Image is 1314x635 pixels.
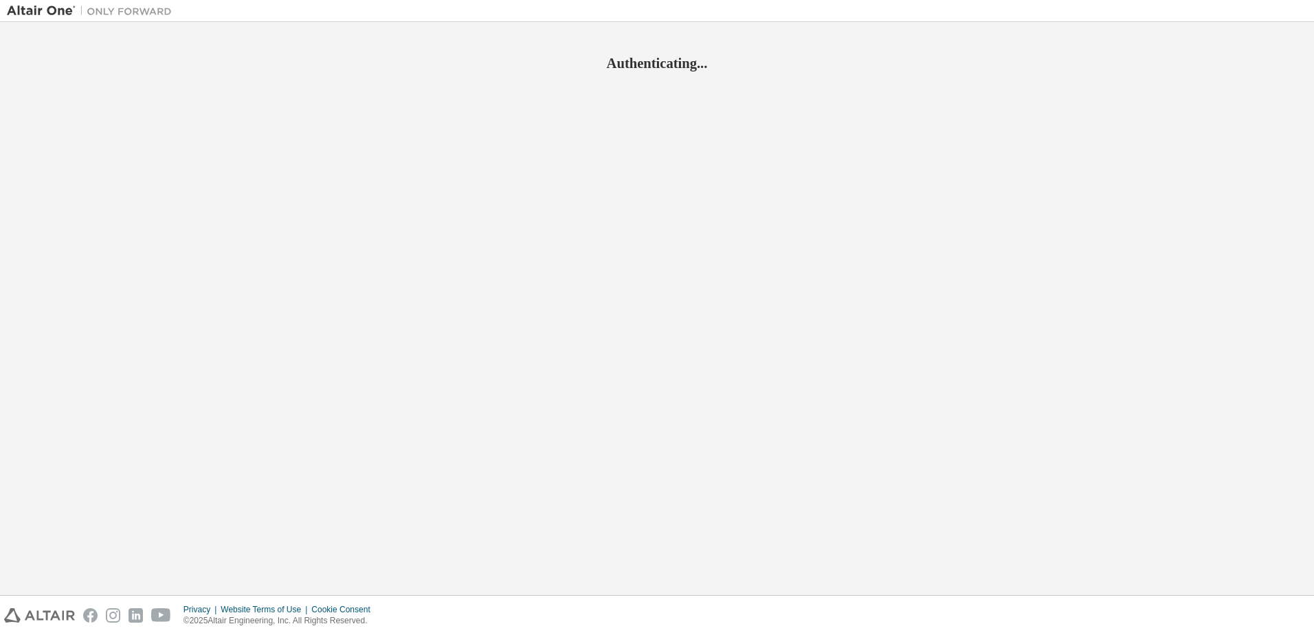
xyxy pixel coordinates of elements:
img: facebook.svg [83,608,98,623]
div: Privacy [183,604,221,615]
img: Altair One [7,4,179,18]
img: linkedin.svg [129,608,143,623]
img: altair_logo.svg [4,608,75,623]
div: Website Terms of Use [221,604,311,615]
h2: Authenticating... [7,54,1307,72]
img: instagram.svg [106,608,120,623]
div: Cookie Consent [311,604,378,615]
img: youtube.svg [151,608,171,623]
p: © 2025 Altair Engineering, Inc. All Rights Reserved. [183,615,379,627]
